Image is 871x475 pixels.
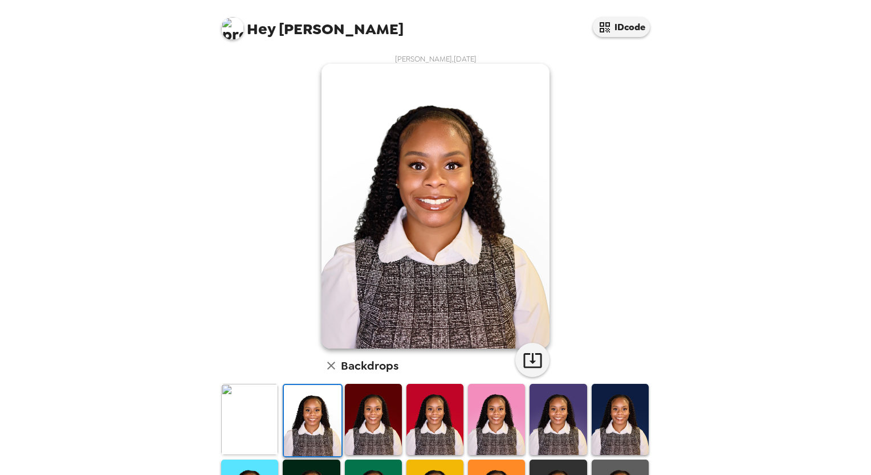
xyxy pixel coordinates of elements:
img: user [321,64,550,349]
h6: Backdrops [341,357,398,375]
img: profile pic [221,17,244,40]
button: IDcode [593,17,650,37]
span: Hey [247,19,275,39]
img: Original [221,384,278,455]
span: [PERSON_NAME] [221,11,404,37]
span: [PERSON_NAME] , [DATE] [395,54,477,64]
